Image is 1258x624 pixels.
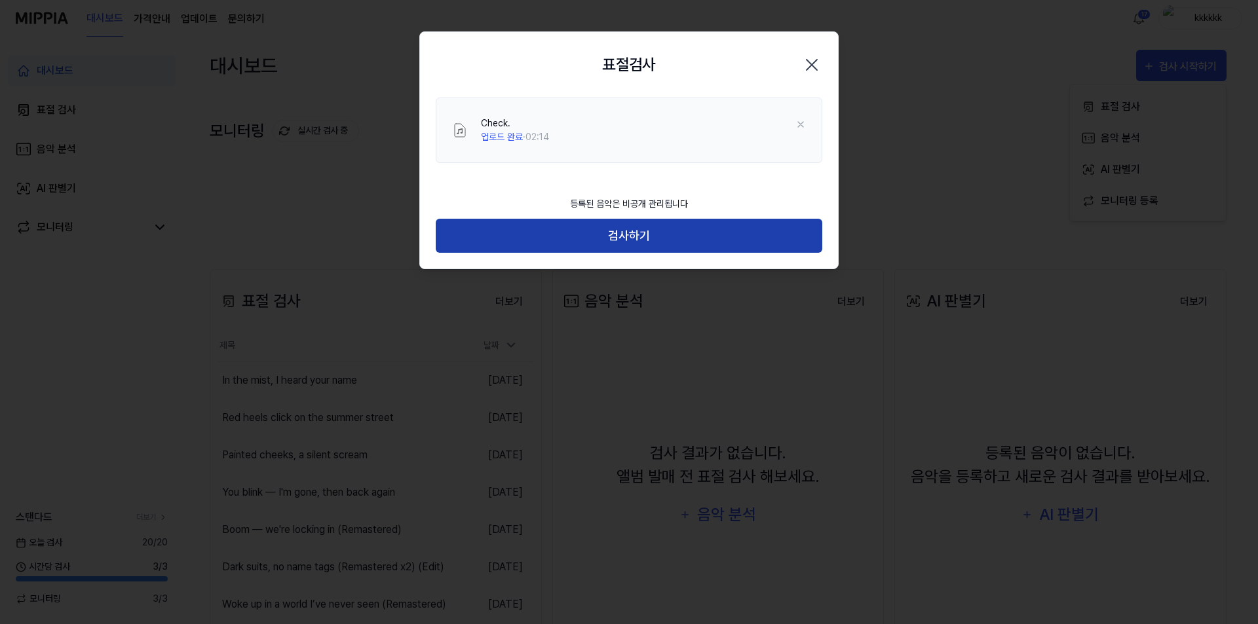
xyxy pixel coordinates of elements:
div: · 02:14 [481,130,549,144]
button: 검사하기 [436,219,822,253]
div: 등록된 음악은 비공개 관리됩니다 [562,189,696,219]
span: 업로드 완료 [481,132,523,142]
h2: 표절검사 [602,53,656,77]
img: File Select [452,122,468,138]
div: Check. [481,117,549,130]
